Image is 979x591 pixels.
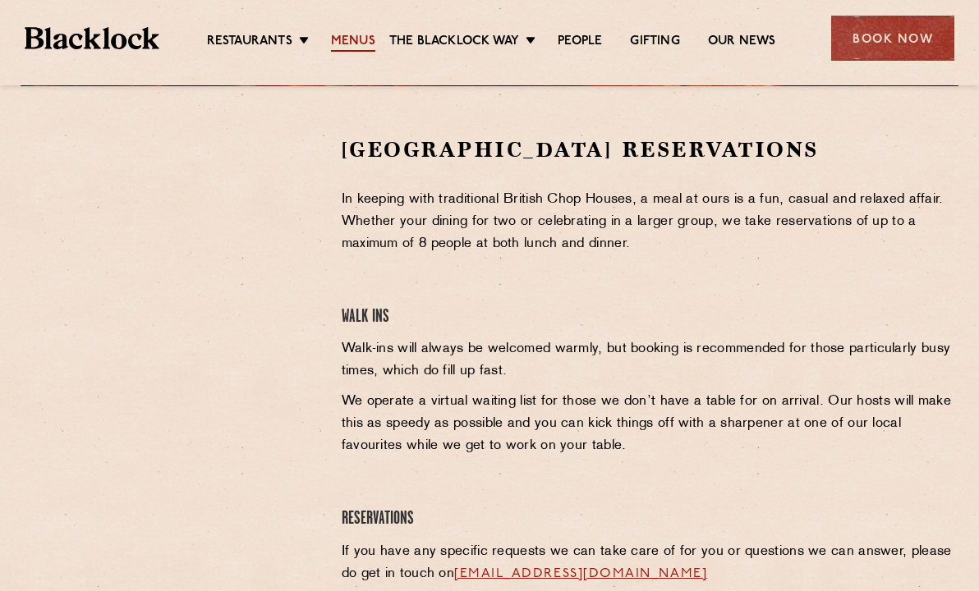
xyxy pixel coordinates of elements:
iframe: OpenTable make booking widget [76,135,260,383]
div: Book Now [831,16,954,61]
a: Gifting [630,34,679,52]
a: Restaurants [207,34,292,52]
a: People [558,34,602,52]
img: BL_Textured_Logo-footer-cropped.svg [25,27,159,50]
a: Our News [708,34,776,52]
h4: Reservations [342,508,958,530]
p: We operate a virtual waiting list for those we don’t have a table for on arrival. Our hosts will ... [342,391,958,457]
p: If you have any specific requests we can take care of for you or questions we can answer, please ... [342,541,958,585]
h2: [GEOGRAPHIC_DATA] Reservations [342,135,958,164]
a: [EMAIL_ADDRESS][DOMAIN_NAME] [454,567,707,580]
a: Menus [331,34,375,52]
a: The Blacklock Way [389,34,519,52]
h4: Walk Ins [342,306,958,328]
p: In keeping with traditional British Chop Houses, a meal at ours is a fun, casual and relaxed affa... [342,189,958,255]
p: Walk-ins will always be welcomed warmly, but booking is recommended for those particularly busy t... [342,338,958,383]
